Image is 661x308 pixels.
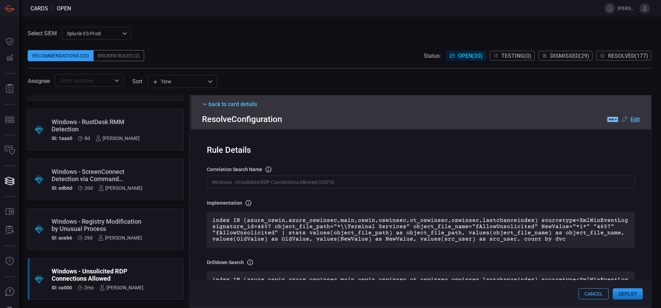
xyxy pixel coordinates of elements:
[1,222,18,239] button: ALERT ANALYSIS
[1,253,18,270] button: Threat Intelligence
[490,51,535,60] button: Testing(0)
[631,116,640,123] u: Edit
[85,185,93,191] span: Sep 09, 2025 2:15 PM
[1,173,18,189] button: Cards
[212,217,629,242] p: index IN (azure_oswin,azure_oswinsec,main,oswin,oswinsec,ot_oswinsec,oswinsec,lastchanceindex) so...
[539,51,592,60] button: Dismissed(29)
[57,76,111,85] input: Select assignee
[67,30,120,37] p: Splunk-ES-Prod
[84,235,92,241] span: Aug 31, 2025 11:50 AM
[85,136,90,141] span: Sep 21, 2025 11:14 AM
[1,204,18,220] button: Rule Catalog
[1,50,18,66] button: Detections
[202,114,640,124] div: Resolve Configuration
[550,53,589,59] span: Dismissed ( 29 )
[52,168,142,183] div: Windows - ScreenConnect Detection via Command Parameters
[207,176,635,188] input: Correlation search name
[207,167,262,172] h3: correlation search Name
[608,53,648,59] span: Resolved ( 177 )
[28,30,57,37] label: Select SIEM
[447,51,486,60] button: Open(20)
[96,136,140,141] div: [PERSON_NAME]
[28,50,94,61] div: Recommendations (20)
[52,136,72,141] h5: ID: 1aaa0
[152,78,206,85] div: Time
[52,235,72,241] h5: ID: aceb6
[98,185,142,191] div: [PERSON_NAME]
[458,53,483,59] span: Open ( 20 )
[207,260,244,265] h3: Drilldown search
[212,277,629,289] p: index IN (azure_oswin,azure_oswinsec,main,oswin,oswinsec,ot_oswinsec,oswinsec,lastchanceindex) so...
[1,111,18,128] button: MITRE - Detection Posture
[52,118,140,133] div: Windows - RustDesk RMM Detection
[618,6,637,11] span: [PERSON_NAME].[PERSON_NAME]
[579,288,609,299] button: Cancel
[28,78,50,84] span: Assignee
[30,5,48,12] span: Cards
[207,145,635,155] div: Rule Details
[1,81,18,97] button: Reports
[424,53,441,59] span: Status:
[207,200,242,206] h3: Implementation
[1,142,18,159] button: Inventory
[613,288,643,299] button: Deploy
[501,53,531,59] span: Testing ( 0 )
[202,101,640,108] div: back to card details
[57,5,71,12] span: open
[99,285,143,290] div: [PERSON_NAME]
[52,285,72,290] h5: ID: ca000
[98,235,142,241] div: [PERSON_NAME]
[84,285,94,290] span: Jul 20, 2025 9:25 AM
[52,185,72,191] h5: ID: edb6d
[52,268,143,282] div: Windows - Unsolicited RDP Connections Allowed
[1,284,18,300] button: Ask Us A Question
[1,33,18,50] button: Dashboard
[597,51,651,60] button: Resolved(177)
[132,78,142,85] label: sort
[112,76,122,85] button: Open
[52,218,142,232] div: Windows - Registry Modification by Unusual Process
[94,50,144,61] div: Broken Rules (2)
